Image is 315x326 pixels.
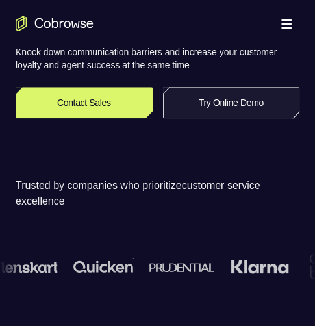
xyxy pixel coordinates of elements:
[147,262,213,272] img: prudential
[16,87,153,118] a: Contact Sales
[16,45,299,71] p: Knock down communication barriers and increase your customer loyalty and agent success at the sam...
[229,259,287,275] img: Klarna
[71,257,132,277] img: quicken
[16,16,94,31] a: Go to the home page
[163,87,300,118] a: Try Online Demo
